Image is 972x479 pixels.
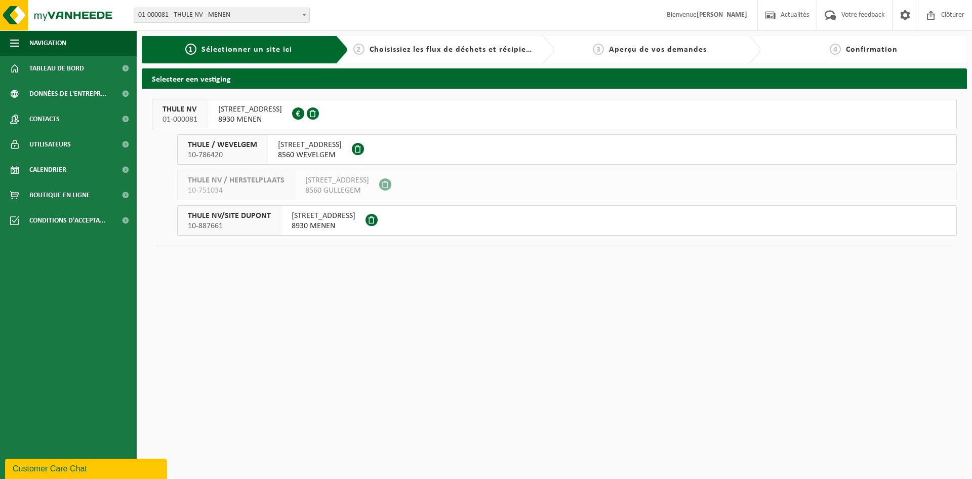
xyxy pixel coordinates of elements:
span: Boutique en ligne [29,182,90,208]
span: 10-786420 [188,150,257,160]
button: THULE / WEVELGEM 10-786420 [STREET_ADDRESS]8560 WEVELGEM [177,134,957,165]
span: THULE / WEVELGEM [188,140,257,150]
span: 8560 GULLEGEM [305,186,369,196]
span: Confirmation [846,46,898,54]
button: THULE NV/SITE DUPONT 10-887661 [STREET_ADDRESS]8930 MENEN [177,205,957,236]
span: 8560 WEVELGEM [278,150,342,160]
span: 01-000081 - THULE NV - MENEN [134,8,310,23]
button: THULE NV 01-000081 [STREET_ADDRESS]8930 MENEN [152,99,957,129]
strong: [PERSON_NAME] [697,11,747,19]
h2: Selecteer een vestiging [142,68,967,88]
span: Calendrier [29,157,66,182]
span: [STREET_ADDRESS] [278,140,342,150]
span: Navigation [29,30,66,56]
span: 10-887661 [188,221,271,231]
span: [STREET_ADDRESS] [218,104,282,115]
span: [STREET_ADDRESS] [305,175,369,186]
span: 8930 MENEN [292,221,355,231]
span: THULE NV / HERSTELPLAATS [188,175,285,186]
span: THULE NV [163,104,197,115]
span: THULE NV/SITE DUPONT [188,211,271,221]
span: 01-000081 - THULE NV - MENEN [134,8,309,22]
span: Données de l'entrepr... [29,81,107,106]
span: Contacts [29,106,60,132]
iframe: chat widget [5,457,169,479]
span: 01-000081 [163,115,197,125]
span: [STREET_ADDRESS] [292,211,355,221]
span: Utilisateurs [29,132,71,157]
span: Sélectionner un site ici [201,46,292,54]
span: 4 [830,44,841,55]
span: Aperçu de vos demandes [609,46,707,54]
span: 1 [185,44,196,55]
span: 3 [593,44,604,55]
span: 2 [353,44,364,55]
span: 10-751034 [188,186,285,196]
span: Tableau de bord [29,56,84,81]
span: Conditions d'accepta... [29,208,106,233]
span: Choisissiez les flux de déchets et récipients [370,46,538,54]
span: 8930 MENEN [218,115,282,125]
